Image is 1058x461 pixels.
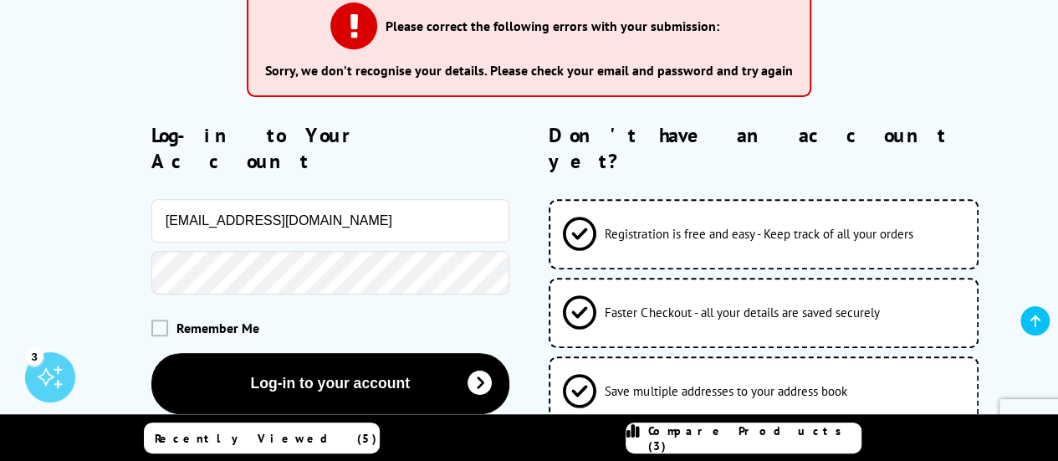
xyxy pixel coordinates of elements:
a: Compare Products (3) [626,423,861,453]
h2: Don't have an account yet? [549,122,1026,174]
h2: Log-in to Your Account [151,122,509,174]
h3: Please correct the following errors with your submission: [386,18,719,34]
button: Log-in to your account [151,353,509,414]
div: 3 [25,346,43,365]
span: Save multiple addresses to your address book [605,383,846,399]
a: Recently Viewed (5) [144,423,380,453]
span: Registration is free and easy - Keep track of all your orders [605,226,912,242]
input: Email [151,199,509,243]
span: Compare Products (3) [648,423,861,453]
span: Faster Checkout - all your details are saved securely [605,305,879,320]
span: Recently Viewed (5) [155,431,377,446]
span: Remember Me [176,320,259,336]
li: Sorry, we don’t recognise your details. Please check your email and password and try again [265,62,793,79]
